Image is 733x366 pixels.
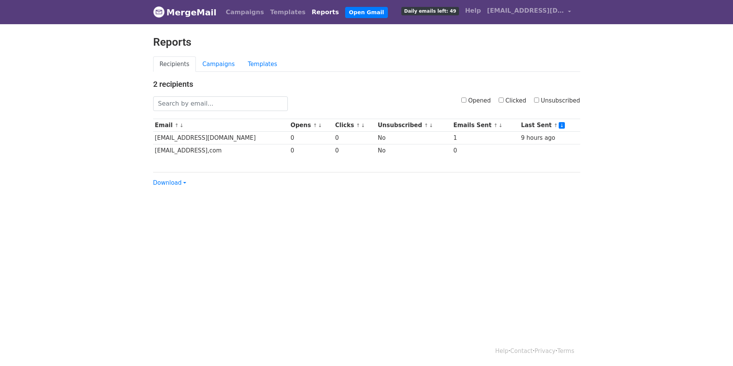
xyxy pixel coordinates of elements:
[429,123,433,128] a: ↓
[495,348,508,354] a: Help
[153,4,217,20] a: MergeMail
[356,123,360,128] a: ↑
[398,3,462,18] a: Daily emails left: 49
[333,132,376,144] td: 0
[510,348,533,354] a: Contact
[519,119,580,132] th: Last Sent
[153,132,289,144] td: [EMAIL_ADDRESS][DOMAIN_NAME]
[153,179,186,186] a: Download
[153,79,580,89] h4: 2 recipients
[376,119,451,132] th: Unsubscribed
[534,98,539,103] input: Unsubscribed
[534,348,555,354] a: Privacy
[333,144,376,157] td: 0
[499,98,504,103] input: Clicked
[484,3,574,21] a: [EMAIL_ADDRESS][DOMAIN_NAME]
[461,96,491,105] label: Opened
[494,123,498,128] a: ↑
[241,56,284,72] a: Templates
[499,96,526,105] label: Clicked
[559,122,565,129] a: ↓
[153,56,196,72] a: Recipients
[289,132,333,144] td: 0
[153,144,289,157] td: [EMAIL_ADDRESS],com
[401,7,459,15] span: Daily emails left: 49
[196,56,241,72] a: Campaigns
[267,5,309,20] a: Templates
[289,119,333,132] th: Opens
[554,123,558,128] a: ↑
[153,36,580,49] h2: Reports
[318,123,322,128] a: ↓
[333,119,376,132] th: Clicks
[498,123,503,128] a: ↓
[153,119,289,132] th: Email
[376,144,451,157] td: No
[557,348,574,354] a: Terms
[223,5,267,20] a: Campaigns
[487,6,564,15] span: [EMAIL_ADDRESS][DOMAIN_NAME]
[180,123,184,128] a: ↓
[451,132,519,144] td: 1
[175,123,179,128] a: ↑
[462,3,484,18] a: Help
[309,5,342,20] a: Reports
[153,96,288,111] input: Search by email...
[519,132,580,144] td: 9 hours ago
[313,123,317,128] a: ↑
[361,123,365,128] a: ↓
[451,144,519,157] td: 0
[153,6,165,18] img: MergeMail logo
[534,96,580,105] label: Unsubscribed
[424,123,428,128] a: ↑
[345,7,388,18] a: Open Gmail
[451,119,519,132] th: Emails Sent
[461,98,466,103] input: Opened
[376,132,451,144] td: No
[289,144,333,157] td: 0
